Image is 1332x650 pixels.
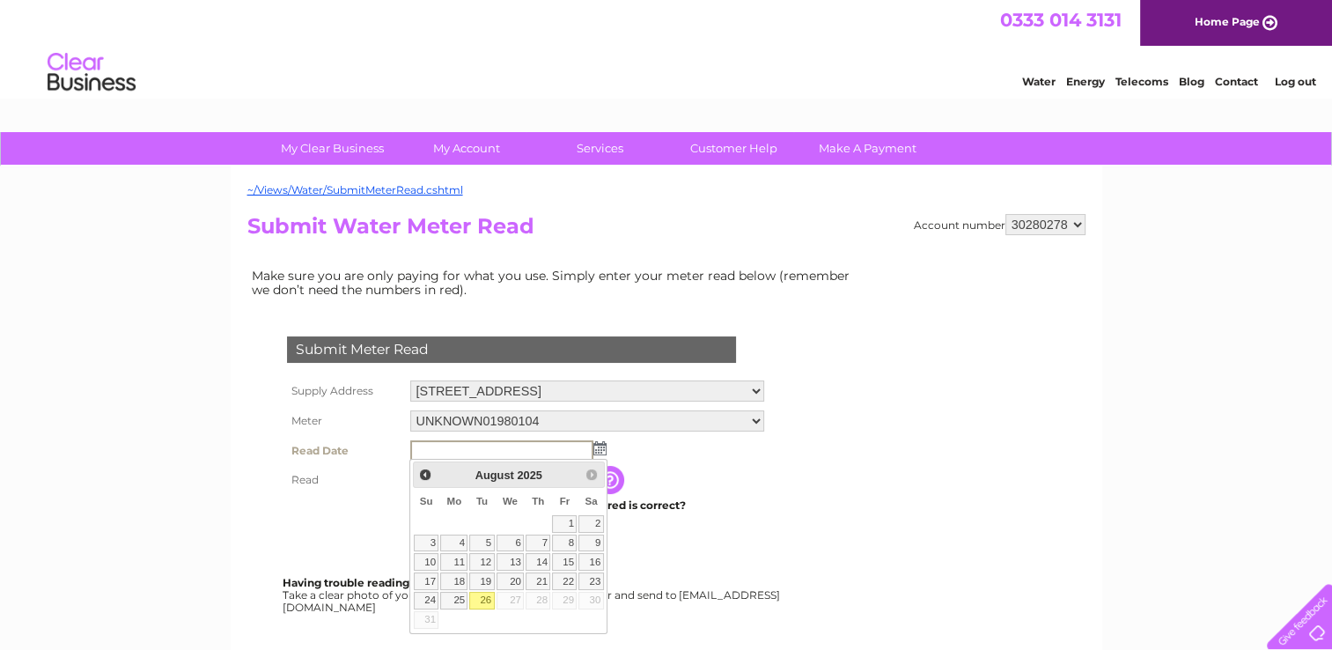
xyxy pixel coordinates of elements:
a: Prev [416,464,436,484]
b: Having trouble reading your meter? [283,576,480,589]
a: My Account [394,132,539,165]
span: Tuesday [476,496,488,506]
a: Contact [1215,75,1258,88]
img: ... [593,441,607,455]
a: 1 [552,515,577,533]
a: Customer Help [661,132,806,165]
a: 19 [469,572,494,590]
a: Telecoms [1115,75,1168,88]
a: 12 [469,553,494,571]
a: 4 [440,535,467,552]
a: 17 [414,572,438,590]
input: Information [596,466,628,494]
td: Make sure you are only paying for what you use. Simply enter your meter read below (remember we d... [247,264,864,301]
a: 11 [440,553,467,571]
span: Thursday [532,496,544,506]
a: 6 [497,535,525,552]
span: Monday [447,496,462,506]
span: Sunday [420,496,433,506]
a: ~/Views/Water/SubmitMeterRead.cshtml [247,183,463,196]
td: Are you sure the read you have entered is correct? [406,494,769,517]
span: August [475,469,514,482]
a: 25 [440,592,467,609]
a: 2 [578,515,603,533]
a: 22 [552,572,577,590]
th: Read [283,466,406,494]
span: 2025 [517,469,541,482]
a: 23 [578,572,603,590]
h2: Submit Water Meter Read [247,214,1085,247]
th: Meter [283,406,406,436]
a: 3 [414,535,438,552]
a: 20 [497,572,525,590]
a: 10 [414,553,438,571]
a: 8 [552,535,577,552]
a: 5 [469,535,494,552]
a: Blog [1179,75,1204,88]
a: 14 [526,553,550,571]
a: Energy [1066,75,1105,88]
a: 26 [469,592,494,609]
th: Supply Address [283,376,406,406]
a: 0333 014 3131 [1000,9,1122,31]
a: 15 [552,553,577,571]
a: 16 [578,553,603,571]
a: 9 [578,535,603,552]
a: Services [527,132,673,165]
div: Clear Business is a trading name of Verastar Limited (registered in [GEOGRAPHIC_DATA] No. 3667643... [251,10,1083,85]
div: Account number [914,214,1085,235]
th: Read Date [283,436,406,466]
a: 18 [440,572,467,590]
a: 24 [414,592,438,609]
span: Friday [560,496,570,506]
a: 21 [526,572,550,590]
a: Make A Payment [795,132,940,165]
a: 7 [526,535,550,552]
div: Take a clear photo of your readings, tell us which supply it's for and send to [EMAIL_ADDRESS][DO... [283,577,783,613]
a: Log out [1274,75,1315,88]
a: Water [1022,75,1056,88]
span: Wednesday [503,496,518,506]
span: Prev [418,468,432,482]
span: Saturday [585,496,597,506]
div: Submit Meter Read [287,336,736,363]
a: My Clear Business [260,132,405,165]
a: 13 [497,553,525,571]
img: logo.png [47,46,136,100]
